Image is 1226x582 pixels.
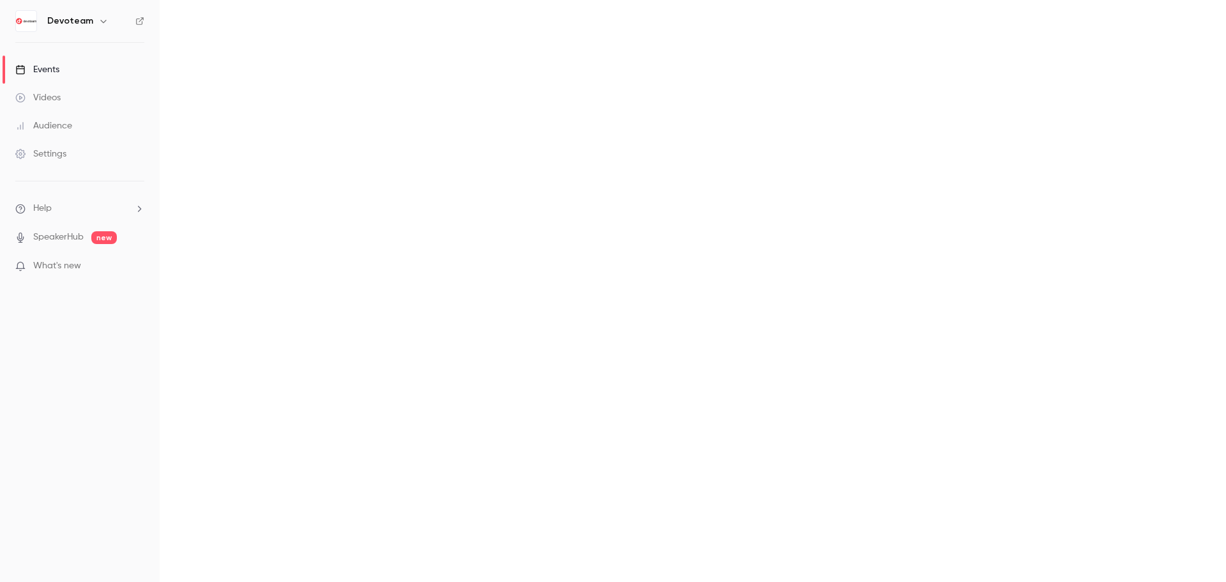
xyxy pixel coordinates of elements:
span: new [91,231,117,244]
h6: Devoteam [47,15,93,27]
li: help-dropdown-opener [15,202,144,215]
div: Events [15,63,59,76]
div: Audience [15,119,72,132]
img: Devoteam [16,11,36,31]
div: Settings [15,148,66,160]
span: What's new [33,259,81,273]
span: Help [33,202,52,215]
div: Videos [15,91,61,104]
a: SpeakerHub [33,231,84,244]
